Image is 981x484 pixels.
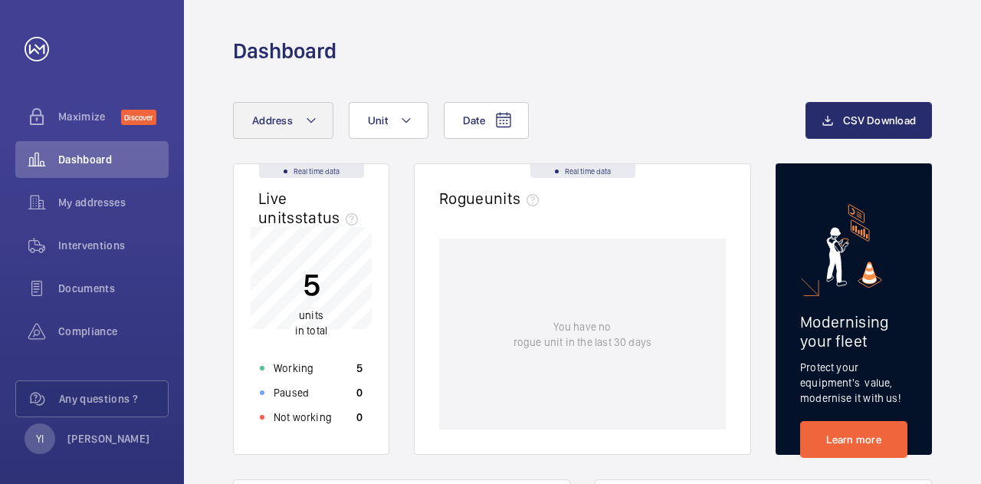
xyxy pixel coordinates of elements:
[349,102,428,139] button: Unit
[444,102,529,139] button: Date
[58,152,169,167] span: Dashboard
[274,385,309,400] p: Paused
[58,281,169,296] span: Documents
[805,102,932,139] button: CSV Download
[274,410,332,425] p: Not working
[252,114,293,127] span: Address
[800,421,907,458] a: Learn more
[356,385,363,400] p: 0
[439,189,545,208] h2: Rogue
[36,431,44,446] p: YI
[463,114,485,127] span: Date
[121,110,156,125] span: Discover
[59,391,168,407] span: Any questions ?
[259,164,364,178] div: Real time data
[233,37,336,65] h1: Dashboard
[826,204,882,288] img: marketing-card.svg
[800,312,907,351] h2: Modernising your fleet
[233,102,333,139] button: Address
[295,308,327,338] p: in total
[368,114,388,127] span: Unit
[274,361,313,376] p: Working
[356,410,363,425] p: 0
[356,361,363,376] p: 5
[67,431,150,446] p: [PERSON_NAME]
[258,189,364,227] h2: Live units
[58,109,121,124] span: Maximize
[299,309,323,321] span: units
[843,114,916,127] span: CSV Download
[58,324,169,339] span: Compliance
[295,265,327,304] p: 5
[530,164,635,178] div: Real time data
[58,238,169,253] span: Interventions
[513,319,651,350] p: You have no rogue unit in the last 30 days
[484,189,546,208] span: units
[58,195,169,210] span: My addresses
[800,360,907,406] p: Protect your equipment's value, modernise it with us!
[295,208,365,227] span: status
